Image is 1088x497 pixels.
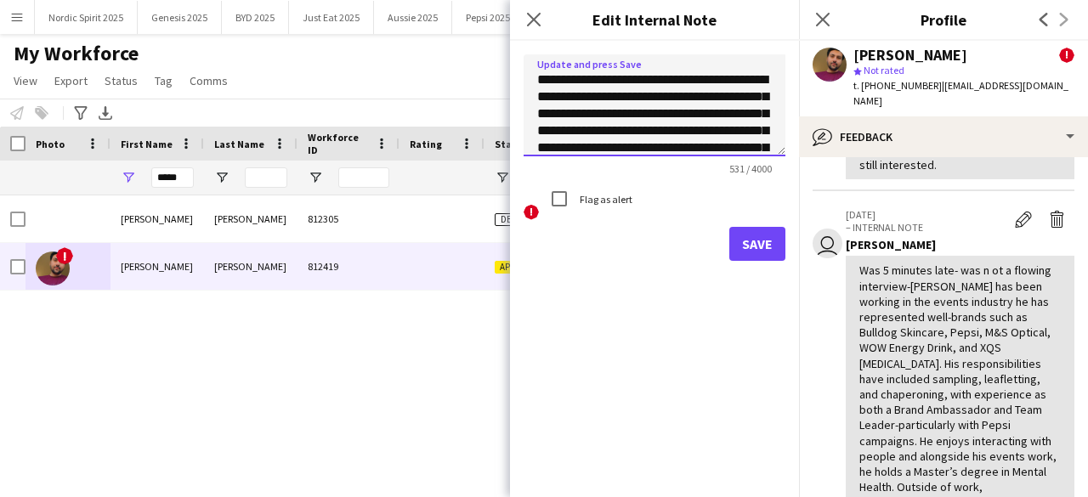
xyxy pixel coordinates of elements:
[110,195,204,242] div: [PERSON_NAME]
[495,170,510,185] button: Open Filter Menu
[853,79,1068,107] span: | [EMAIL_ADDRESS][DOMAIN_NAME]
[452,1,524,34] button: Pepsi 2025
[297,243,399,290] div: 812419
[846,237,1074,252] div: [PERSON_NAME]
[799,8,1088,31] h3: Profile
[524,205,539,220] span: !
[222,1,289,34] button: BYD 2025
[495,261,547,274] span: Applicant
[846,221,1006,234] p: – INTERNAL NOTE
[853,79,942,92] span: t. [PHONE_NUMBER]
[14,41,139,66] span: My Workforce
[121,138,173,150] span: First Name
[204,195,297,242] div: [PERSON_NAME]
[864,64,904,76] span: Not rated
[510,8,799,31] h3: Edit Internal Note
[48,70,94,92] a: Export
[214,138,264,150] span: Last Name
[410,138,442,150] span: Rating
[214,170,229,185] button: Open Filter Menu
[716,162,785,175] span: 531 / 4000
[297,195,399,242] div: 812305
[151,167,194,188] input: First Name Filter Input
[799,116,1088,157] div: Feedback
[183,70,235,92] a: Comms
[14,73,37,88] span: View
[495,138,528,150] span: Status
[853,48,967,63] div: [PERSON_NAME]
[289,1,374,34] button: Just Eat 2025
[7,70,44,92] a: View
[576,193,632,206] label: Flag as alert
[148,70,179,92] a: Tag
[71,103,91,123] app-action-btn: Advanced filters
[95,103,116,123] app-action-btn: Export XLSX
[729,227,785,261] button: Save
[245,167,287,188] input: Last Name Filter Input
[138,1,222,34] button: Genesis 2025
[308,131,369,156] span: Workforce ID
[54,73,88,88] span: Export
[121,170,136,185] button: Open Filter Menu
[56,247,73,264] span: !
[374,1,452,34] button: Aussie 2025
[495,213,547,226] span: Declined
[105,73,138,88] span: Status
[859,142,1061,172] div: Responded to applicant cleanse email, still interested.
[35,1,138,34] button: Nordic Spirit 2025
[110,243,204,290] div: [PERSON_NAME]
[846,208,1006,221] p: [DATE]
[338,167,389,188] input: Workforce ID Filter Input
[36,251,70,285] img: Parag Katariya
[1059,48,1074,63] span: !
[155,73,173,88] span: Tag
[98,70,144,92] a: Status
[36,138,65,150] span: Photo
[204,243,297,290] div: [PERSON_NAME]
[308,170,323,185] button: Open Filter Menu
[190,73,228,88] span: Comms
